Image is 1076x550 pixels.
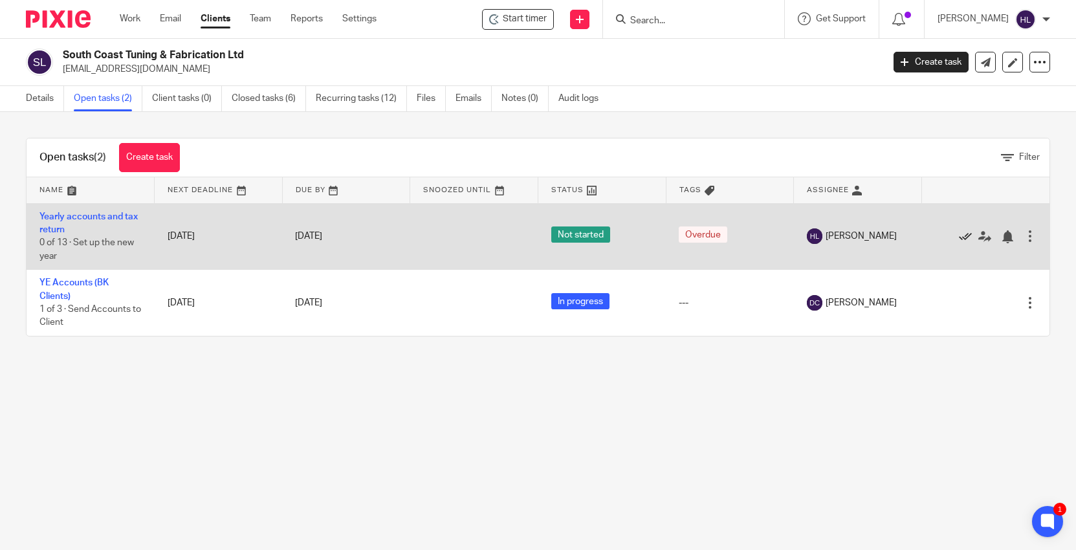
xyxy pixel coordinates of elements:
[629,16,745,27] input: Search
[679,296,781,309] div: ---
[26,86,64,111] a: Details
[63,63,874,76] p: [EMAIL_ADDRESS][DOMAIN_NAME]
[423,186,491,193] span: Snoozed Until
[26,10,91,28] img: Pixie
[1053,503,1066,516] div: 1
[152,86,222,111] a: Client tasks (0)
[201,12,230,25] a: Clients
[295,298,322,307] span: [DATE]
[94,152,106,162] span: (2)
[679,226,727,243] span: Overdue
[679,186,701,193] span: Tags
[501,86,549,111] a: Notes (0)
[551,226,610,243] span: Not started
[807,295,822,311] img: svg%3E
[816,14,866,23] span: Get Support
[74,86,142,111] a: Open tasks (2)
[295,232,322,241] span: [DATE]
[1019,153,1040,162] span: Filter
[39,278,109,300] a: YE Accounts (BK Clients)
[39,151,106,164] h1: Open tasks
[119,143,180,172] a: Create task
[1015,9,1036,30] img: svg%3E
[155,270,283,336] td: [DATE]
[342,12,377,25] a: Settings
[120,12,140,25] a: Work
[894,52,969,72] a: Create task
[551,186,584,193] span: Status
[417,86,446,111] a: Files
[482,9,554,30] div: South Coast Tuning & Fabrication Ltd
[232,86,306,111] a: Closed tasks (6)
[503,12,547,26] span: Start timer
[155,203,283,270] td: [DATE]
[39,238,134,261] span: 0 of 13 · Set up the new year
[39,305,141,327] span: 1 of 3 · Send Accounts to Client
[938,12,1009,25] p: [PERSON_NAME]
[316,86,407,111] a: Recurring tasks (12)
[558,86,608,111] a: Audit logs
[160,12,181,25] a: Email
[551,293,609,309] span: In progress
[826,230,897,243] span: [PERSON_NAME]
[291,12,323,25] a: Reports
[250,12,271,25] a: Team
[807,228,822,244] img: svg%3E
[26,49,53,76] img: svg%3E
[456,86,492,111] a: Emails
[826,296,897,309] span: [PERSON_NAME]
[63,49,712,62] h2: South Coast Tuning & Fabrication Ltd
[959,230,978,243] a: Mark as done
[39,212,138,234] a: Yearly accounts and tax return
